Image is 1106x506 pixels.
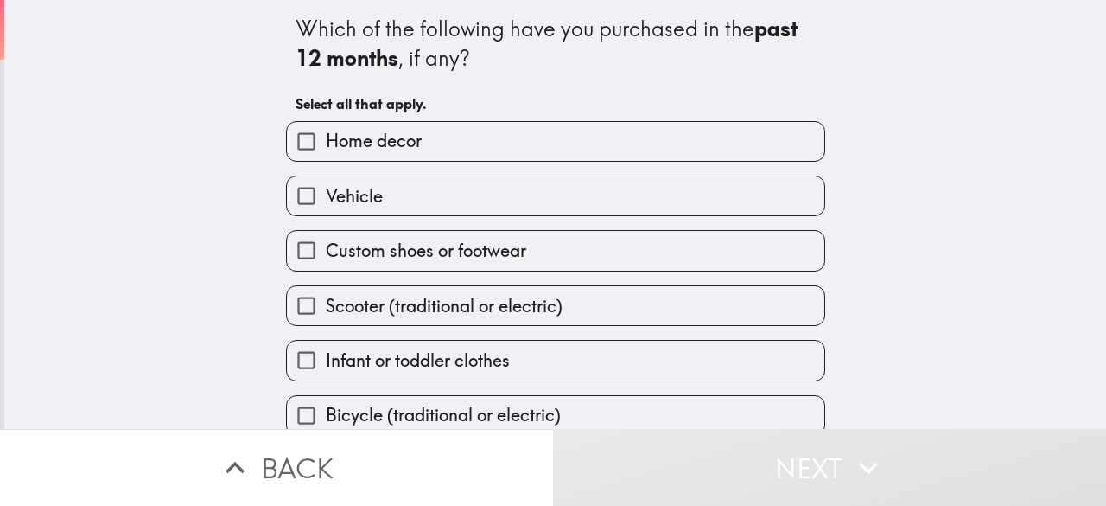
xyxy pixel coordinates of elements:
[326,403,561,427] span: Bicycle (traditional or electric)
[287,176,824,215] button: Vehicle
[553,429,1106,506] button: Next
[296,15,816,73] div: Which of the following have you purchased in the , if any?
[287,286,824,325] button: Scooter (traditional or electric)
[326,294,563,318] span: Scooter (traditional or electric)
[287,341,824,380] button: Infant or toddler clothes
[287,231,824,270] button: Custom shoes or footwear
[296,16,803,71] b: past 12 months
[326,239,526,263] span: Custom shoes or footwear
[296,94,816,113] h6: Select all that apply.
[287,396,824,435] button: Bicycle (traditional or electric)
[326,349,510,373] span: Infant or toddler clothes
[287,122,824,161] button: Home decor
[326,129,422,153] span: Home decor
[326,184,383,208] span: Vehicle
